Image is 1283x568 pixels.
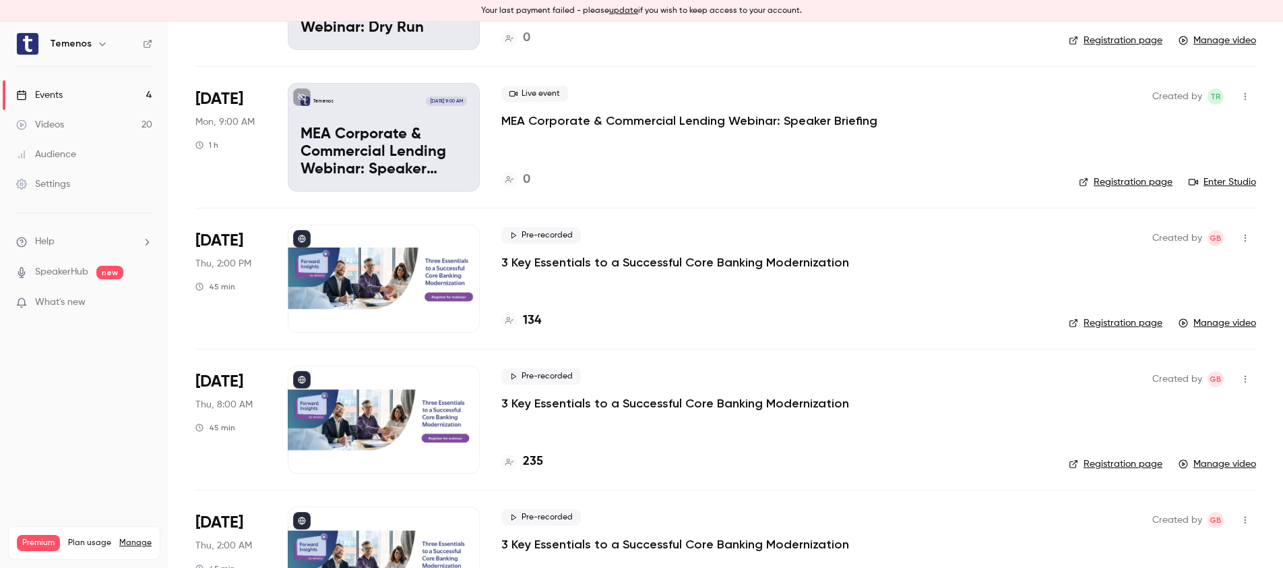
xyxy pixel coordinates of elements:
[481,5,802,17] p: Your last payment failed - please if you wish to keep access to your account.
[17,33,38,55] img: Temenos
[1152,230,1202,246] span: Created by
[523,312,541,330] h4: 134
[96,266,123,279] span: new
[195,398,253,411] span: Thu, 8:00 AM
[523,453,543,471] h4: 235
[35,295,86,310] span: What's new
[195,366,266,474] div: Jul 24 Thu, 2:00 PM (Europe/Berlin)
[195,281,235,292] div: 45 min
[195,230,243,252] span: [DATE]
[195,422,235,433] div: 45 min
[1208,88,1224,105] span: Terniell Ramlah
[501,536,849,552] a: 3 Key Essentials to a Successful Core Banking Modernization
[501,509,581,526] span: Pre-recorded
[1208,371,1224,387] span: Ganesh Babu
[119,538,152,548] a: Manage
[16,177,70,191] div: Settings
[1179,457,1256,471] a: Manage video
[195,512,243,534] span: [DATE]
[35,265,88,279] a: SpeakerHub
[16,118,64,132] div: Videos
[501,227,581,244] span: Pre-recorded
[301,126,467,178] p: MEA Corporate & Commercial Lending Webinar: Speaker Briefing
[195,140,218,150] div: 1 h
[1179,316,1256,330] a: Manage video
[1189,175,1256,189] a: Enter Studio
[35,235,55,249] span: Help
[1069,316,1162,330] a: Registration page
[501,113,877,129] a: MEA Corporate & Commercial Lending Webinar: Speaker Briefing
[1210,230,1222,246] span: GB
[501,171,530,189] a: 0
[1208,230,1224,246] span: Ganesh Babu
[1210,88,1221,105] span: TR
[501,86,568,102] span: Live event
[195,115,255,129] span: Mon, 9:00 AM
[1210,371,1222,387] span: GB
[1069,457,1162,471] a: Registration page
[523,171,530,189] h4: 0
[1079,175,1172,189] a: Registration page
[195,83,266,191] div: Aug 18 Mon, 3:00 PM (Africa/Johannesburg)
[195,371,243,393] span: [DATE]
[426,96,466,106] span: [DATE] 9:00 AM
[195,88,243,110] span: [DATE]
[50,37,92,51] h6: Temenos
[1179,34,1256,47] a: Manage video
[288,83,480,191] a: MEA Corporate & Commercial Lending Webinar: Speaker BriefingTemenos[DATE] 9:00 AMMEA Corporate & ...
[16,148,76,161] div: Audience
[1210,512,1222,528] span: GB
[17,535,60,551] span: Premium
[195,225,266,333] div: Jul 24 Thu, 2:00 PM (America/New York)
[501,312,541,330] a: 134
[501,453,543,471] a: 235
[501,254,849,271] a: 3 Key Essentials to a Successful Core Banking Modernization
[1152,371,1202,387] span: Created by
[195,257,251,271] span: Thu, 2:00 PM
[501,29,530,47] a: 0
[523,29,530,47] h4: 0
[136,297,152,309] iframe: Noticeable Trigger
[68,538,111,548] span: Plan usage
[1208,512,1224,528] span: Ganesh Babu
[16,235,152,249] li: help-dropdown-opener
[501,368,581,385] span: Pre-recorded
[1152,88,1202,105] span: Created by
[1069,34,1162,47] a: Registration page
[195,539,252,552] span: Thu, 2:00 AM
[313,98,334,105] p: Temenos
[1152,512,1202,528] span: Created by
[16,88,63,102] div: Events
[501,395,849,411] a: 3 Key Essentials to a Successful Core Banking Modernization
[609,5,638,17] button: update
